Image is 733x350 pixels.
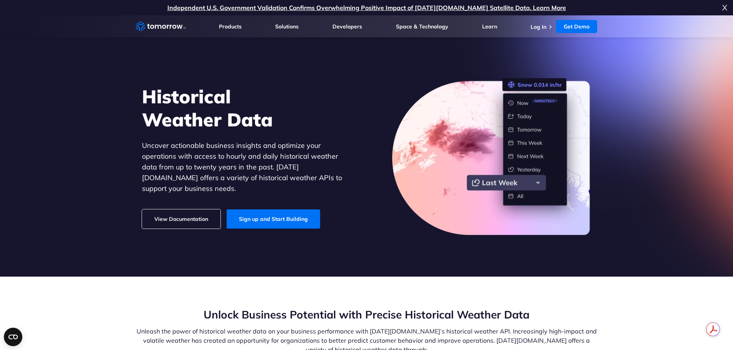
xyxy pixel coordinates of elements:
a: Get Demo [556,20,597,33]
h1: Historical Weather Data [142,85,354,131]
button: Open CMP widget [4,328,22,346]
a: Developers [332,23,362,30]
a: Learn [482,23,497,30]
a: Log In [531,23,546,30]
a: Independent U.S. Government Validation Confirms Overwhelming Positive Impact of [DATE][DOMAIN_NAM... [167,4,566,12]
a: Sign up and Start Building [227,209,320,229]
img: historical-weather-data.png.webp [392,78,591,236]
p: Uncover actionable business insights and optimize your operations with access to hourly and daily... [142,140,354,194]
a: Solutions [275,23,299,30]
a: Space & Technology [396,23,448,30]
h2: Unlock Business Potential with Precise Historical Weather Data [136,307,598,322]
a: Home link [136,21,186,32]
a: View Documentation [142,209,220,229]
a: Products [219,23,242,30]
